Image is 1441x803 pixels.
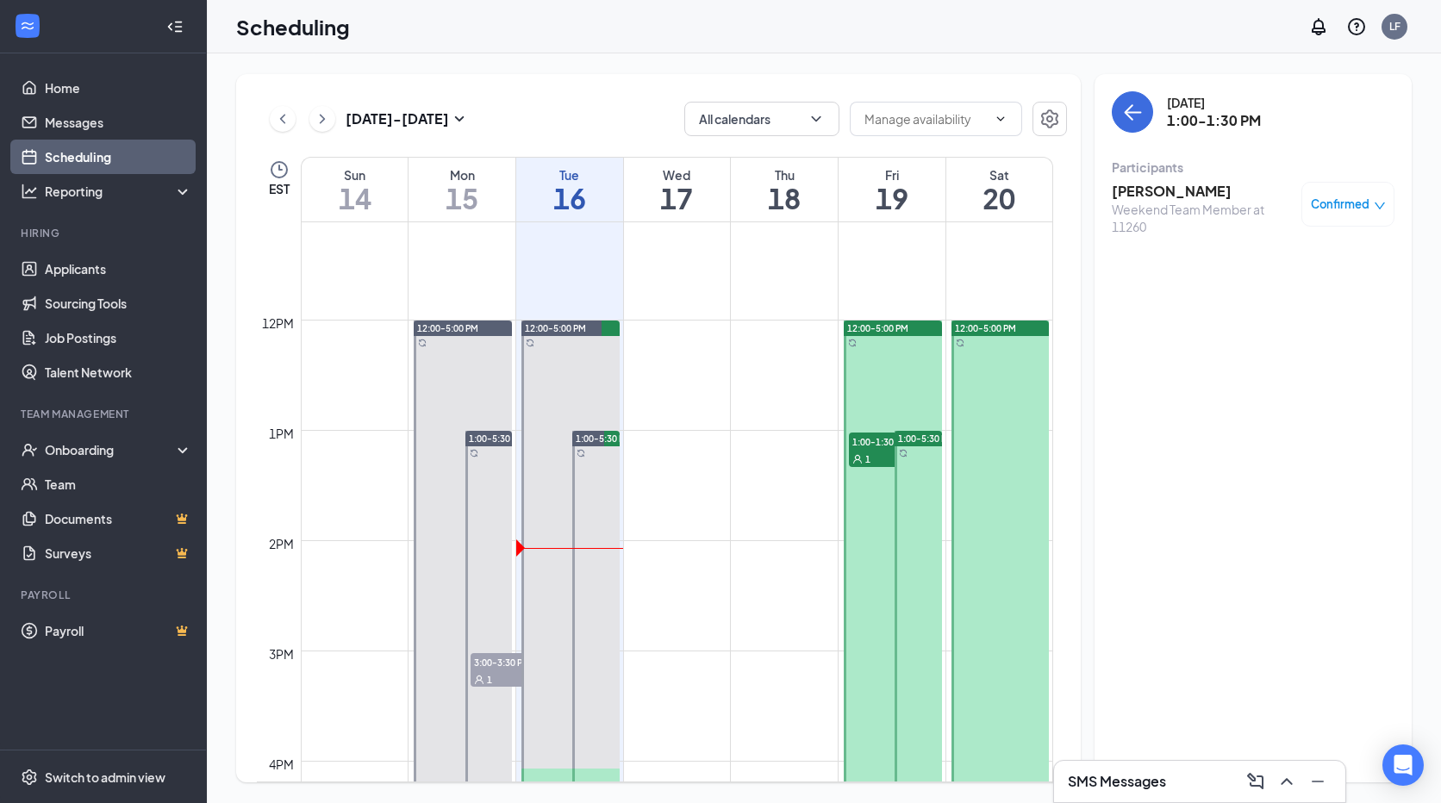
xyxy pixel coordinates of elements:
[839,184,945,213] h1: 19
[956,339,964,347] svg: Sync
[526,339,534,347] svg: Sync
[577,449,585,458] svg: Sync
[409,166,515,184] div: Mon
[302,166,408,184] div: Sun
[45,71,192,105] a: Home
[994,112,1007,126] svg: ChevronDown
[265,534,297,553] div: 2pm
[1374,200,1386,212] span: down
[516,158,623,221] a: September 16, 2025
[1308,16,1329,37] svg: Notifications
[309,106,335,132] button: ChevronRight
[865,453,870,465] span: 1
[525,322,586,334] span: 12:00-5:00 PM
[1112,182,1293,201] h3: [PERSON_NAME]
[1112,159,1394,176] div: Participants
[946,158,1052,221] a: September 20, 2025
[314,109,331,129] svg: ChevronRight
[21,441,38,458] svg: UserCheck
[418,339,427,347] svg: Sync
[864,109,987,128] input: Manage availability
[848,339,857,347] svg: Sync
[516,184,623,213] h1: 16
[516,166,623,184] div: Tue
[21,226,189,240] div: Hiring
[1346,16,1367,37] svg: QuestionInfo
[684,102,839,136] button: All calendarsChevronDown
[469,433,525,445] span: 1:00-5:30 PM
[1032,102,1067,136] button: Settings
[1273,768,1301,795] button: ChevronUp
[265,644,297,663] div: 3pm
[899,449,908,458] svg: Sync
[259,314,297,333] div: 12pm
[45,467,192,501] a: Team
[45,441,178,458] div: Onboarding
[166,18,184,35] svg: Collapse
[19,17,36,34] svg: WorkstreamLogo
[45,140,192,174] a: Scheduling
[624,158,731,221] a: September 17, 2025
[274,109,291,129] svg: ChevronLeft
[45,105,192,140] a: Messages
[302,184,408,213] h1: 14
[449,109,470,129] svg: SmallChevronDown
[1245,771,1266,792] svg: ComposeMessage
[45,321,192,355] a: Job Postings
[265,755,297,774] div: 4pm
[898,433,954,445] span: 1:00-5:30 PM
[955,322,1016,334] span: 12:00-5:00 PM
[624,166,731,184] div: Wed
[45,183,193,200] div: Reporting
[346,109,449,128] h3: [DATE] - [DATE]
[1311,196,1369,213] span: Confirmed
[1389,19,1400,34] div: LF
[45,501,192,536] a: DocumentsCrown
[45,286,192,321] a: Sourcing Tools
[487,674,492,686] span: 1
[45,769,165,786] div: Switch to admin view
[21,769,38,786] svg: Settings
[839,166,945,184] div: Fri
[236,12,350,41] h1: Scheduling
[1112,201,1293,235] div: Weekend Team Member at 11260
[21,407,189,421] div: Team Management
[1242,768,1269,795] button: ComposeMessage
[45,536,192,570] a: SurveysCrown
[409,184,515,213] h1: 15
[470,449,478,458] svg: Sync
[21,183,38,200] svg: Analysis
[1112,91,1153,133] button: back-button
[270,106,296,132] button: ChevronLeft
[409,158,515,221] a: September 15, 2025
[624,184,731,213] h1: 17
[1167,94,1261,111] div: [DATE]
[21,588,189,602] div: Payroll
[45,252,192,286] a: Applicants
[269,180,290,197] span: EST
[1068,772,1166,791] h3: SMS Messages
[731,184,838,213] h1: 18
[1167,111,1261,130] h3: 1:00-1:30 PM
[417,322,478,334] span: 12:00-5:00 PM
[839,158,945,221] a: September 19, 2025
[808,110,825,128] svg: ChevronDown
[1304,768,1332,795] button: Minimize
[1276,771,1297,792] svg: ChevronUp
[302,158,408,221] a: September 14, 2025
[731,158,838,221] a: September 18, 2025
[471,653,557,670] span: 3:00-3:30 PM
[576,433,632,445] span: 1:00-5:30 PM
[1039,109,1060,129] svg: Settings
[474,675,484,685] svg: User
[269,159,290,180] svg: Clock
[1382,744,1424,786] div: Open Intercom Messenger
[45,613,192,648] a: PayrollCrown
[45,355,192,389] a: Talent Network
[731,166,838,184] div: Thu
[946,184,1052,213] h1: 20
[849,433,935,450] span: 1:00-1:30 PM
[1122,102,1143,122] svg: ArrowLeft
[852,454,863,464] svg: User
